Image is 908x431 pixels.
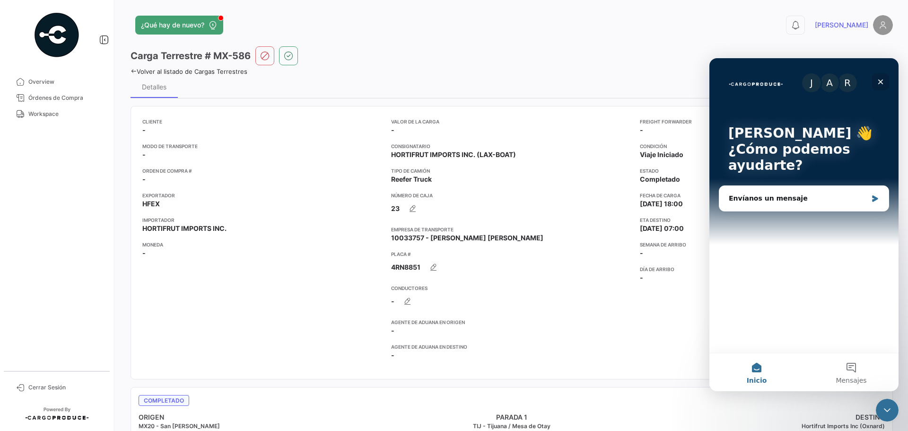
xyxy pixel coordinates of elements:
span: HORTIFRUT IMPORTS INC. (LAX-BOAT) [391,150,516,159]
span: [DATE] 18:00 [640,199,683,209]
h4: PARADA 1 [387,413,636,422]
span: Cerrar Sesión [28,383,102,392]
app-card-info-title: Número de Caja [391,192,632,199]
app-card-info-title: Condición [640,142,881,150]
app-card-info-title: Placa # [391,250,632,258]
span: - [640,273,643,282]
span: 23 [391,204,400,213]
span: Reefer Truck [391,175,432,184]
span: - [391,297,394,306]
button: ¿Qué hay de nuevo? [135,16,223,35]
span: - [142,175,146,184]
h5: TIJ - Tijuana / Mesa de Otay [387,422,636,431]
a: Volver al listado de Cargas Terrestres [131,68,247,75]
span: Completado [640,175,680,184]
img: powered-by.png [33,11,80,59]
app-card-info-title: Conductores [391,284,632,292]
app-card-info-title: Modo de Transporte [142,142,384,150]
span: [PERSON_NAME] [815,20,868,30]
span: [DATE] 07:00 [640,224,684,233]
span: - [142,248,146,258]
app-card-info-title: Día de Arribo [640,265,881,273]
span: Viaje Iniciado [640,150,683,159]
app-card-info-title: Agente de Aduana en Origen [391,318,632,326]
span: - [391,326,394,335]
span: HFEX [142,199,160,209]
app-card-info-title: Cliente [142,118,384,125]
app-card-info-title: Valor de la Carga [391,118,632,125]
a: Workspace [8,106,106,122]
app-card-info-title: Agente de Aduana en Destino [391,343,632,351]
img: placeholder-user.png [873,15,893,35]
a: Overview [8,74,106,90]
span: - [142,150,146,159]
span: - [640,125,643,135]
app-card-info-title: Freight Forwarder [640,118,881,125]
span: - [391,125,394,135]
span: 10033757 - [PERSON_NAME] [PERSON_NAME] [391,233,543,243]
h3: Carga Terrestre # MX-586 [131,49,251,62]
span: - [640,248,643,258]
app-card-info-title: Tipo de Camión [391,167,632,175]
app-card-info-title: Empresa de Transporte [391,226,632,233]
a: Órdenes de Compra [8,90,106,106]
app-card-info-title: Orden de Compra # [142,167,384,175]
app-card-info-title: Exportador [142,192,384,199]
span: HORTIFRUT IMPORTS INC. [142,224,227,233]
span: - [142,125,146,135]
span: Completado [139,395,189,406]
span: Workspace [28,110,102,118]
span: Overview [28,78,102,86]
h5: Hortifrut Imports Inc (Oxnard) [636,422,885,431]
app-card-info-title: Estado [640,167,881,175]
app-card-info-title: Semana de Arribo [640,241,881,248]
div: Detalles [142,83,166,91]
app-card-info-title: ETA Destino [640,216,881,224]
app-card-info-title: Importador [142,216,384,224]
iframe: Intercom live chat [876,399,899,422]
span: Órdenes de Compra [28,94,102,102]
app-card-info-title: Consignatario [391,142,632,150]
span: 4RN8851 [391,263,420,272]
h4: DESTINO [636,413,885,422]
h4: ORIGEN [139,413,387,422]
iframe: Intercom live chat [709,58,899,391]
h5: MX20 - San [PERSON_NAME] [139,422,387,431]
app-card-info-title: Moneda [142,241,384,248]
app-card-info-title: Fecha de carga [640,192,881,199]
span: ¿Qué hay de nuevo? [141,20,204,30]
span: - [391,351,394,360]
